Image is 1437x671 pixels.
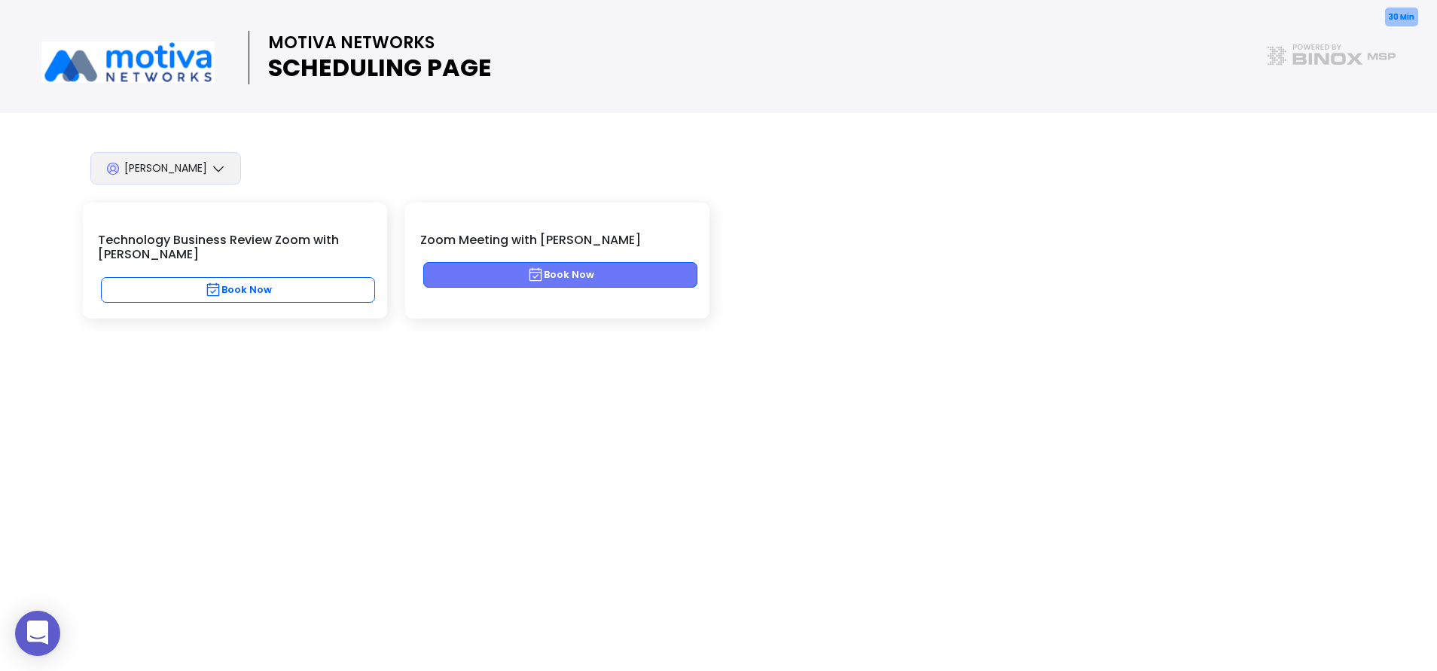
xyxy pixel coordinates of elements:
img: binox-logo [1256,30,1407,66]
span: [PERSON_NAME] [124,160,207,175]
img: company-logo [30,30,226,83]
button: Book Now [101,277,375,303]
button: Book Now [423,262,697,288]
h3: Technology Business Review Zoom with [PERSON_NAME] [98,233,372,261]
span: 30 Min [1385,8,1418,26]
h3: Zoom Meeting with [PERSON_NAME] [420,233,694,247]
span: MOTIVA NETWORKS [249,31,435,54]
span: SCHEDULING PAGE [249,50,492,84]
